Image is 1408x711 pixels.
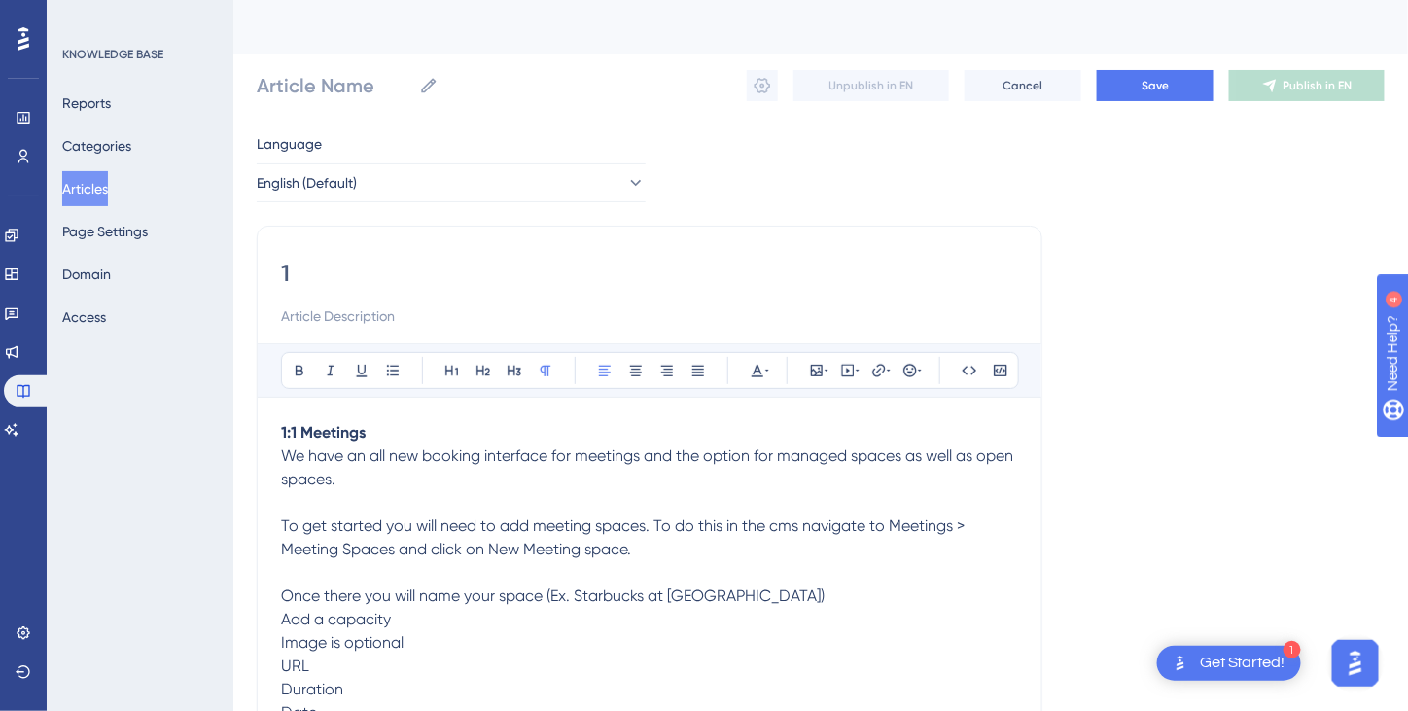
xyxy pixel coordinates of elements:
[281,516,968,558] span: To get started you will need to add meeting spaces. To do this in the cms navigate to Meetings > ...
[1003,78,1043,93] span: Cancel
[62,86,111,121] button: Reports
[135,10,141,25] div: 4
[965,70,1081,101] button: Cancel
[1284,641,1301,658] div: 1
[281,633,404,652] span: Image is optional
[62,171,108,206] button: Articles
[62,47,163,62] div: KNOWLEDGE BASE
[1142,78,1169,93] span: Save
[62,300,106,335] button: Access
[257,163,646,202] button: English (Default)
[281,423,366,442] strong: 1:1 Meetings
[1097,70,1214,101] button: Save
[281,304,1018,328] input: Article Description
[793,70,949,101] button: Unpublish in EN
[281,446,1017,488] span: We have an all new booking interface for meetings and the option for managed spaces as well as op...
[46,5,122,28] span: Need Help?
[1284,78,1353,93] span: Publish in EN
[1169,652,1192,675] img: launcher-image-alternative-text
[281,657,309,675] span: URL
[257,171,357,195] span: English (Default)
[1229,70,1385,101] button: Publish in EN
[257,132,322,156] span: Language
[281,258,1018,289] input: Article Title
[257,72,411,99] input: Article Name
[1200,653,1285,674] div: Get Started!
[62,214,148,249] button: Page Settings
[62,128,131,163] button: Categories
[1157,646,1301,681] div: Open Get Started! checklist, remaining modules: 1
[62,257,111,292] button: Domain
[829,78,914,93] span: Unpublish in EN
[281,680,343,698] span: Duration
[1326,634,1385,693] iframe: UserGuiding AI Assistant Launcher
[281,587,825,605] span: Once there you will name your space (Ex. Starbucks at [GEOGRAPHIC_DATA])
[281,610,391,628] span: Add a capacity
